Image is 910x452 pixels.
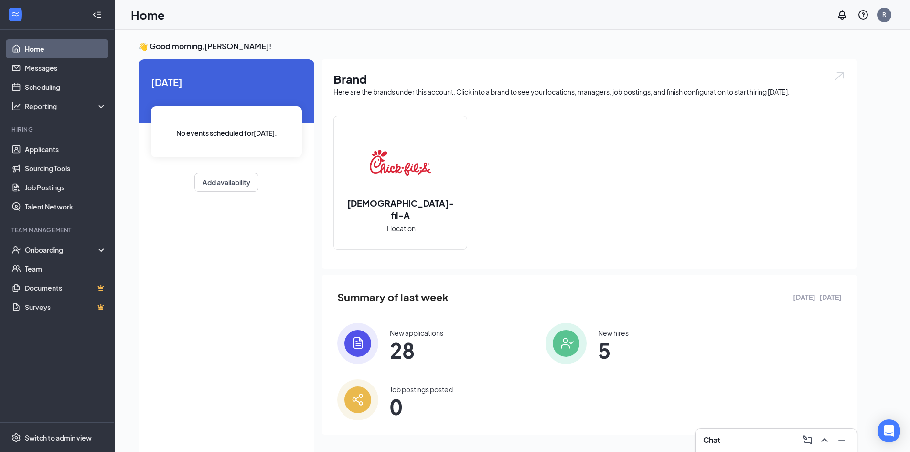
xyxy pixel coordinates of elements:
div: Reporting [25,101,107,111]
div: Hiring [11,125,105,133]
button: Add availability [194,173,258,192]
button: Minimize [834,432,849,448]
h1: Home [131,7,165,23]
svg: Collapse [92,10,102,20]
div: Team Management [11,226,105,234]
span: No events scheduled for [DATE] . [176,128,277,138]
svg: Minimize [836,434,847,446]
span: Summary of last week [337,289,449,306]
span: [DATE] [151,75,302,89]
h3: Chat [703,435,720,445]
span: 0 [390,398,453,415]
div: Switch to admin view [25,433,92,442]
span: 28 [390,342,443,359]
img: icon [546,323,587,364]
svg: Analysis [11,101,21,111]
h3: 👋 Good morning, [PERSON_NAME] ! [139,41,857,52]
a: Sourcing Tools [25,159,107,178]
div: Here are the brands under this account. Click into a brand to see your locations, managers, job p... [333,87,846,97]
a: Home [25,39,107,58]
div: Job postings posted [390,385,453,394]
div: Open Intercom Messenger [878,419,900,442]
button: ChevronUp [817,432,832,448]
h1: Brand [333,71,846,87]
svg: UserCheck [11,245,21,254]
div: New applications [390,328,443,338]
a: DocumentsCrown [25,278,107,298]
svg: QuestionInfo [857,9,869,21]
div: New hires [598,328,629,338]
svg: Settings [11,433,21,442]
a: SurveysCrown [25,298,107,317]
span: 5 [598,342,629,359]
svg: ChevronUp [819,434,830,446]
div: Onboarding [25,245,98,254]
img: Chick-fil-A [370,132,431,193]
img: icon [337,323,378,364]
span: 1 location [385,223,416,233]
svg: Notifications [836,9,848,21]
div: R [882,11,886,19]
svg: ComposeMessage [802,434,813,446]
img: open.6027fd2a22e1237b5b06.svg [833,71,846,82]
button: ComposeMessage [800,432,815,448]
a: Messages [25,58,107,77]
a: Job Postings [25,178,107,197]
svg: WorkstreamLogo [11,10,20,19]
a: Scheduling [25,77,107,97]
a: Applicants [25,140,107,159]
a: Talent Network [25,197,107,216]
img: icon [337,379,378,420]
a: Team [25,259,107,278]
h2: [DEMOGRAPHIC_DATA]-fil-A [334,197,467,221]
span: [DATE] - [DATE] [793,292,842,302]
